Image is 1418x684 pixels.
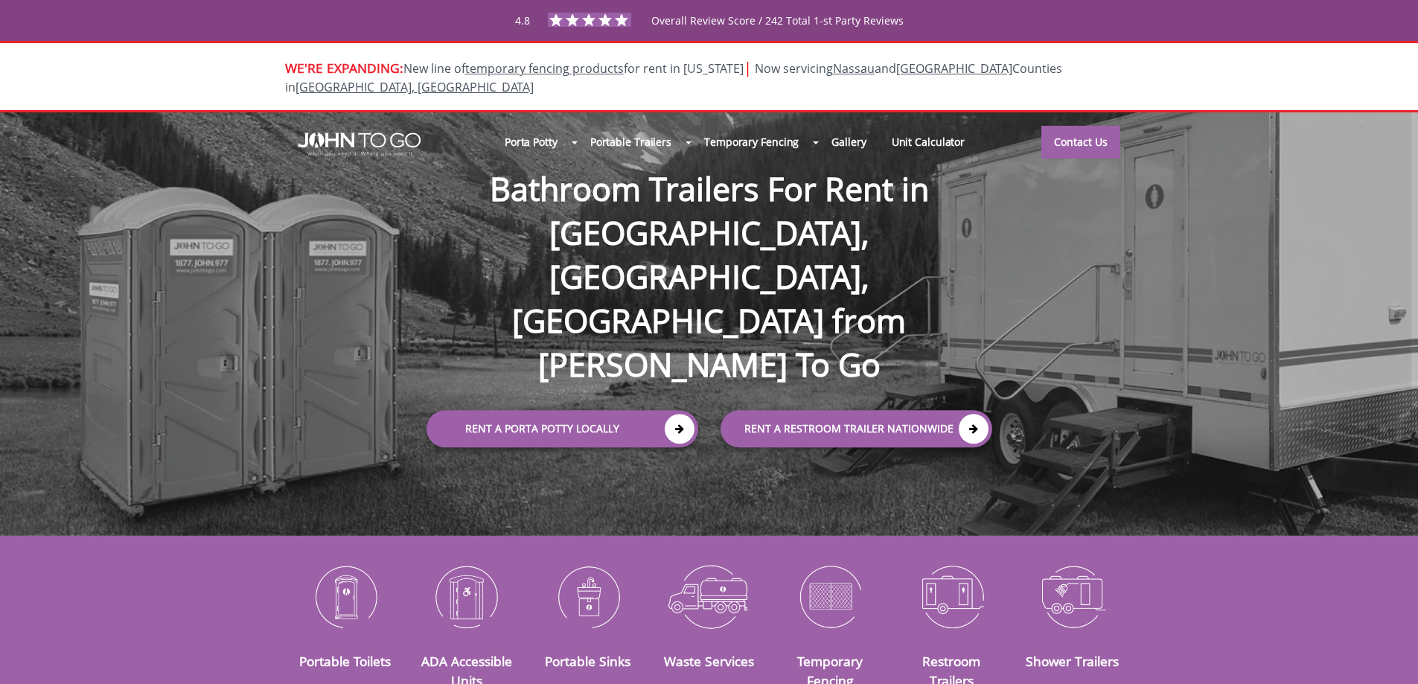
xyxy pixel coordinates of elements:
[412,119,1007,387] h1: Bathroom Trailers For Rent in [GEOGRAPHIC_DATA], [GEOGRAPHIC_DATA], [GEOGRAPHIC_DATA] from [PERSO...
[744,57,752,77] span: |
[298,132,421,156] img: JOHN to go
[721,410,992,447] a: rent a RESTROOM TRAILER Nationwide
[492,126,570,158] a: Porta Potty
[417,557,516,635] img: ADA-Accessible-Units-icon_N.png
[692,126,811,158] a: Temporary Fencing
[664,652,754,670] a: Waste Services
[660,557,758,635] img: Waste-Services-icon_N.png
[1026,652,1119,670] a: Shower Trailers
[465,60,624,77] a: temporary fencing products
[545,652,630,670] a: Portable Sinks
[819,126,878,158] a: Gallery
[515,13,530,28] span: 4.8
[578,126,684,158] a: Portable Trailers
[781,557,880,635] img: Temporary-Fencing-cion_N.png
[285,59,403,77] span: WE'RE EXPANDING:
[896,60,1012,77] a: [GEOGRAPHIC_DATA]
[651,13,904,57] span: Overall Review Score / 242 Total 1-st Party Reviews
[1041,126,1120,159] a: Contact Us
[833,60,875,77] a: Nassau
[427,410,698,447] a: Rent a Porta Potty Locally
[879,126,978,158] a: Unit Calculator
[299,652,391,670] a: Portable Toilets
[285,60,1062,95] span: Now servicing and Counties in
[1023,557,1122,635] img: Shower-Trailers-icon_N.png
[902,557,1001,635] img: Restroom-Trailers-icon_N.png
[296,79,534,95] a: [GEOGRAPHIC_DATA], [GEOGRAPHIC_DATA]
[296,557,395,635] img: Portable-Toilets-icon_N.png
[538,557,637,635] img: Portable-Sinks-icon_N.png
[285,60,1062,95] span: New line of for rent in [US_STATE]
